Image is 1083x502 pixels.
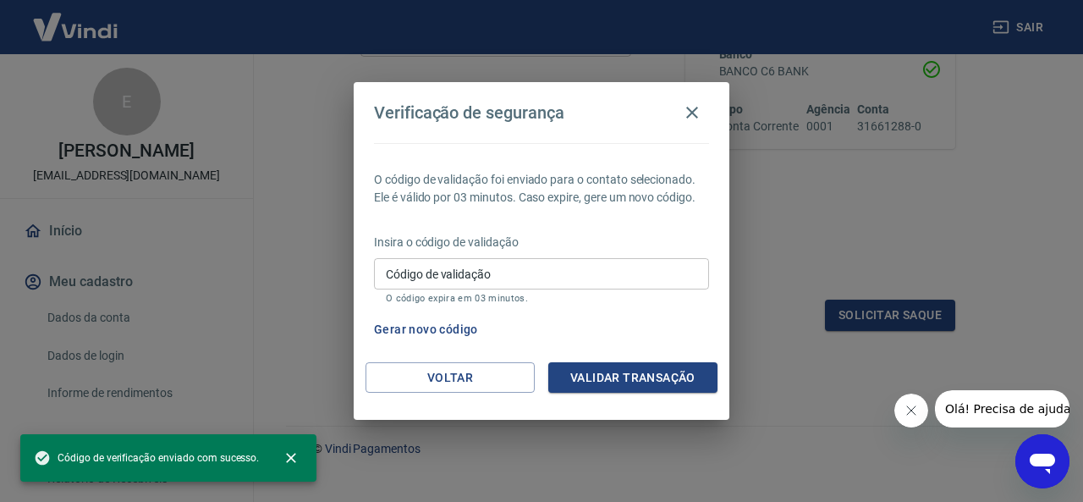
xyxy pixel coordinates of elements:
[374,234,709,251] p: Insira o código de validação
[374,171,709,207] p: O código de validação foi enviado para o contato selecionado. Ele é válido por 03 minutos. Caso e...
[34,450,259,466] span: Código de verificação enviado com sucesso.
[548,362,717,394] button: Validar transação
[374,102,564,123] h4: Verificação de segurança
[894,394,928,428] iframe: Fechar mensagem
[366,362,535,394] button: Voltar
[367,314,485,345] button: Gerar novo código
[1015,434,1069,488] iframe: Botão para abrir a janela de mensagens
[10,12,142,25] span: Olá! Precisa de ajuda?
[935,390,1069,428] iframe: Mensagem da empresa
[386,293,697,304] p: O código expira em 03 minutos.
[272,439,310,477] button: close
